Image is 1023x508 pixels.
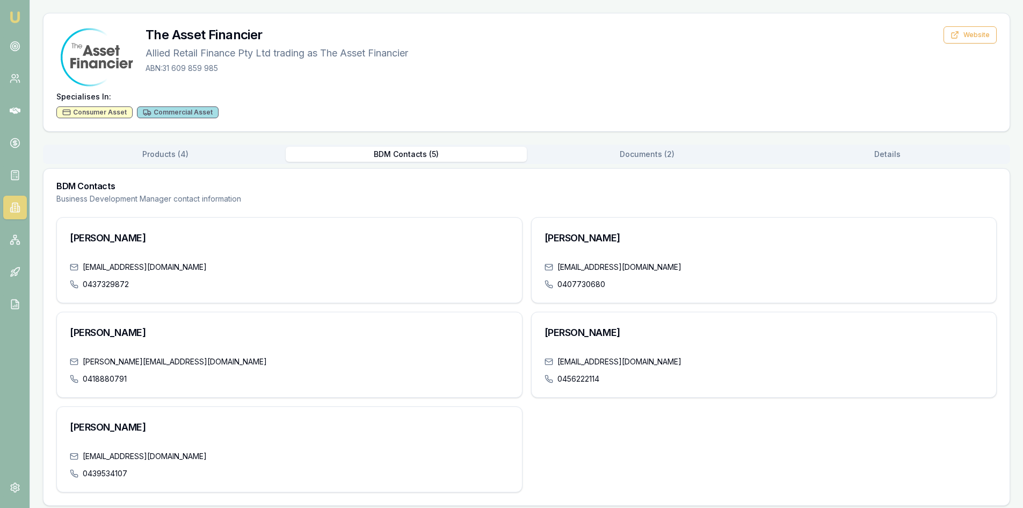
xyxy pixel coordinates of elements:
[56,106,133,118] div: Consumer Asset
[56,194,997,204] p: Business Development Manager contact information
[70,420,509,435] h3: [PERSON_NAME]
[56,26,137,88] img: The Asset Financier logo
[557,262,681,273] a: [EMAIL_ADDRESS][DOMAIN_NAME]
[137,106,219,118] div: Commercial Asset
[83,374,127,384] a: 0418880791
[146,46,408,61] p: Allied Retail Finance Pty Ltd trading as The Asset Financier
[557,279,605,290] a: 0407730680
[70,231,509,246] h3: [PERSON_NAME]
[527,147,767,162] button: Documents ( 2 )
[56,91,997,102] h4: Specialises In:
[286,147,526,162] button: BDM Contacts ( 5 )
[767,147,1008,162] button: Details
[146,26,408,44] h3: The Asset Financier
[83,451,207,462] a: [EMAIL_ADDRESS][DOMAIN_NAME]
[70,325,509,340] h3: [PERSON_NAME]
[146,63,408,74] p: ABN: 31 609 859 985
[9,11,21,24] img: emu-icon-u.png
[83,356,267,367] a: [PERSON_NAME][EMAIL_ADDRESS][DOMAIN_NAME]
[557,374,599,384] a: 0456222114
[944,26,997,44] button: Website
[83,468,127,479] a: 0439534107
[557,356,681,367] a: [EMAIL_ADDRESS][DOMAIN_NAME]
[83,262,207,273] a: [EMAIL_ADDRESS][DOMAIN_NAME]
[545,231,984,246] h3: [PERSON_NAME]
[56,182,997,190] h3: BDM Contacts
[545,325,984,340] h3: [PERSON_NAME]
[45,147,286,162] button: Products ( 4 )
[83,279,129,290] a: 0437329872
